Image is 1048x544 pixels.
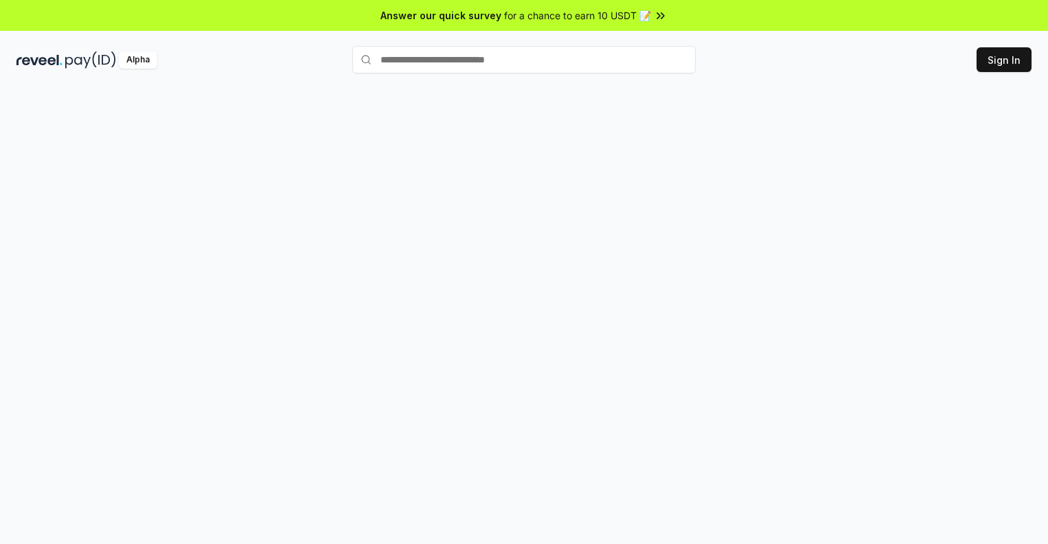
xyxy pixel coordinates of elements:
[977,47,1032,72] button: Sign In
[504,8,651,23] span: for a chance to earn 10 USDT 📝
[119,51,157,69] div: Alpha
[380,8,501,23] span: Answer our quick survey
[65,51,116,69] img: pay_id
[16,51,62,69] img: reveel_dark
